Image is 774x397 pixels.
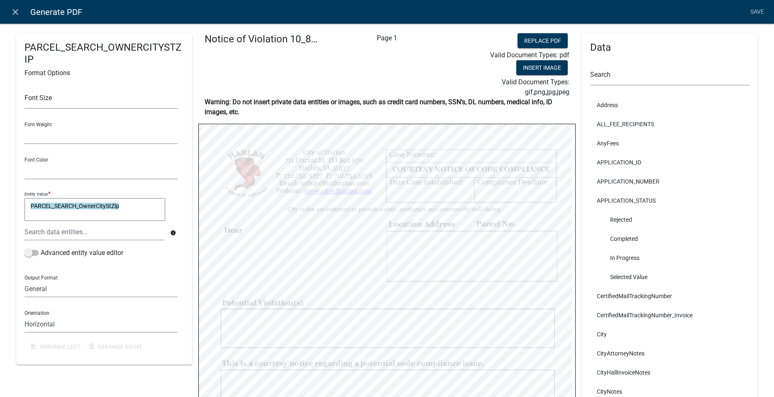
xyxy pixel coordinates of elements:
p: Entity Value [24,191,48,197]
h4: Data [590,42,750,54]
li: City [590,325,750,344]
i: info [170,230,176,236]
a: Save [747,4,767,20]
h6: Format Options [24,69,184,77]
span: Valid Document Types: gif,png,jpg,jpeg [502,78,569,96]
button: Replace PDF [518,33,568,48]
li: APPLICATION_NUMBER [590,172,750,191]
button: Arrange Right [82,339,149,354]
h4: PARCEL_SEARCH_OWNERCITYSTZIP [24,42,184,66]
li: APPLICATION_STATUS [590,191,750,210]
li: CertifiedMailTrackingNumber [590,287,750,306]
h4: Notice of Violation 10_8_2025.pdf [205,33,318,45]
span: Generate PDF [30,4,82,20]
p: Warning: Do not insert private data entities or images, such as credit card numbers, SSN’s, DL nu... [205,97,569,117]
li: AnyFees [590,134,750,153]
li: ALL_FEE_RECIPIENTS [590,115,750,134]
button: Insert Image [516,60,568,75]
li: APPLICATION_ID [590,153,750,172]
li: In Progress [590,248,750,267]
input: Search data entities... [24,223,164,240]
li: Address [590,96,750,115]
li: CityAttorneyNotes [590,344,750,363]
li: CertifiedMailTrackingNumber_Invoice [590,306,750,325]
i: close [10,7,20,17]
span: Page 1 [377,34,397,42]
span: Valid Document Types: pdf [490,51,569,59]
button: Arrange Left [24,339,82,354]
label: Advanced entity value editor [24,248,123,258]
li: Rejected [590,210,750,229]
li: CityHallInvoiceNotes [590,363,750,382]
li: Completed [590,229,750,248]
li: Selected Value [590,267,750,287]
